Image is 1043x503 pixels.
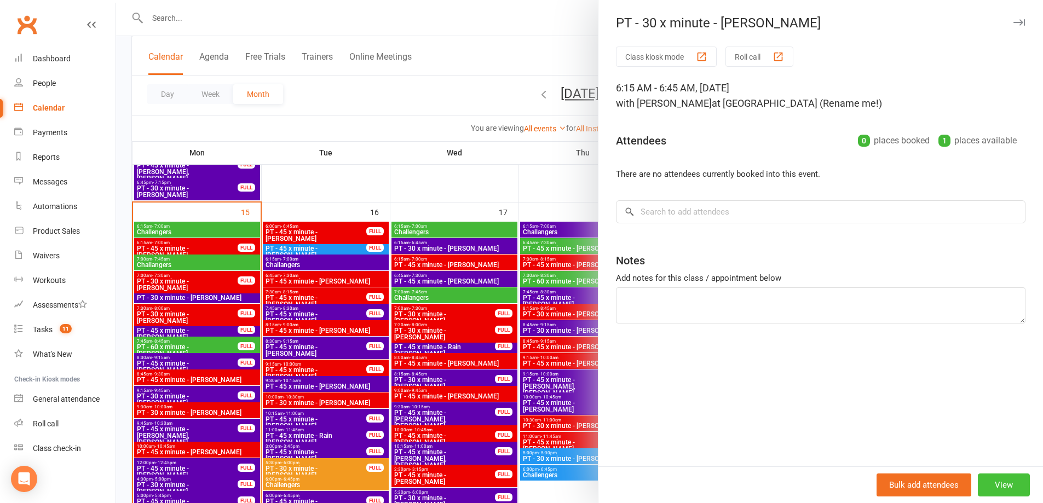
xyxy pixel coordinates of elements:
button: Roll call [725,47,793,67]
div: Open Intercom Messenger [11,466,37,492]
button: Bulk add attendees [877,473,971,496]
a: Messages [14,170,116,194]
button: View [978,473,1030,496]
div: Add notes for this class / appointment below [616,271,1025,285]
div: Calendar [33,103,65,112]
a: Clubworx [13,11,41,38]
a: People [14,71,116,96]
div: General attendance [33,395,100,403]
div: places booked [858,133,930,148]
div: Tasks [33,325,53,334]
a: Waivers [14,244,116,268]
div: 6:15 AM - 6:45 AM, [DATE] [616,80,1025,111]
div: PT - 30 x minute - [PERSON_NAME] [598,15,1043,31]
div: 0 [858,135,870,147]
a: Reports [14,145,116,170]
div: Class check-in [33,444,81,453]
div: Product Sales [33,227,80,235]
a: Product Sales [14,219,116,244]
a: Workouts [14,268,116,293]
li: There are no attendees currently booked into this event. [616,167,1025,181]
a: Calendar [14,96,116,120]
div: Reports [33,153,60,161]
div: Automations [33,202,77,211]
a: Roll call [14,412,116,436]
div: Assessments [33,300,87,309]
div: Payments [33,128,67,137]
div: places available [938,133,1017,148]
div: Roll call [33,419,59,428]
div: Workouts [33,276,66,285]
input: Search to add attendees [616,200,1025,223]
div: Waivers [33,251,60,260]
button: Class kiosk mode [616,47,717,67]
div: Attendees [616,133,666,148]
div: What's New [33,350,72,359]
span: with [PERSON_NAME] [616,97,712,109]
span: 11 [60,324,72,333]
a: What's New [14,342,116,367]
a: Dashboard [14,47,116,71]
span: at [GEOGRAPHIC_DATA] (Rename me!) [712,97,882,109]
div: Dashboard [33,54,71,63]
div: People [33,79,56,88]
div: 1 [938,135,950,147]
a: Class kiosk mode [14,436,116,461]
a: General attendance kiosk mode [14,387,116,412]
a: Automations [14,194,116,219]
a: Tasks 11 [14,317,116,342]
a: Payments [14,120,116,145]
div: Messages [33,177,67,186]
div: Notes [616,253,645,268]
a: Assessments [14,293,116,317]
